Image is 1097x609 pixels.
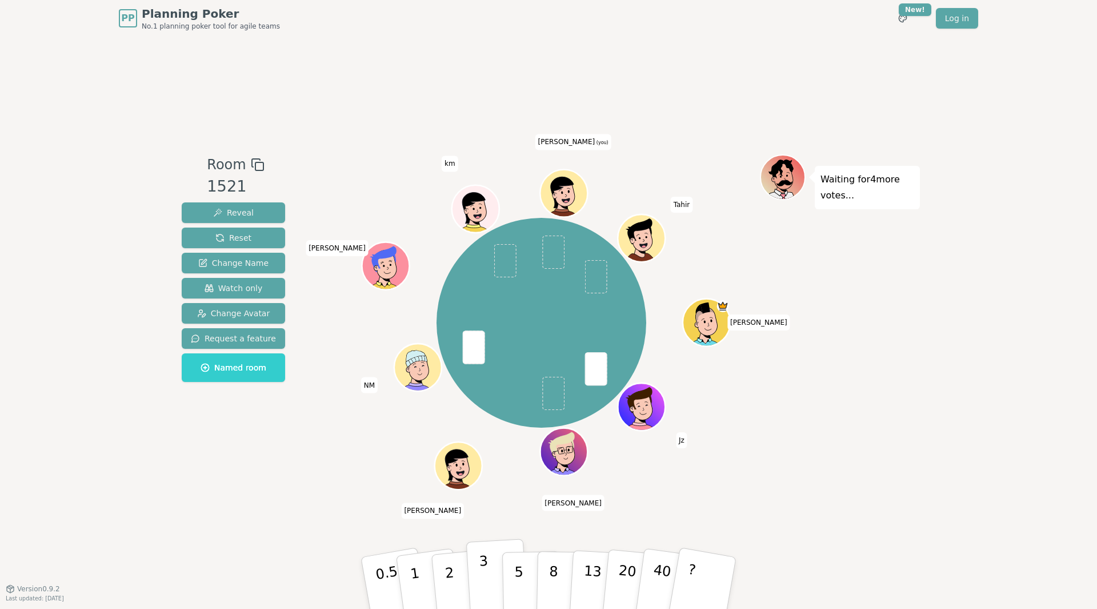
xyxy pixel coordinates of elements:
div: New! [899,3,931,16]
span: Room [207,154,246,175]
span: Request a feature [191,333,276,344]
span: PP [121,11,134,25]
span: chris is the host [717,300,729,312]
span: Click to change your name [727,315,790,331]
button: Watch only [182,278,285,298]
a: PPPlanning PokerNo.1 planning poker tool for agile teams [119,6,280,31]
span: Click to change your name [401,503,464,519]
button: New! [892,8,913,29]
span: Change Name [198,257,269,269]
span: Change Avatar [197,308,270,319]
span: Click to change your name [671,197,693,213]
button: Change Name [182,253,285,273]
span: No.1 planning poker tool for agile teams [142,22,280,31]
p: Waiting for 4 more votes... [820,172,914,204]
span: Click to change your name [676,432,687,448]
span: Planning Poker [142,6,280,22]
span: Click to change your name [442,156,458,172]
span: Version 0.9.2 [17,584,60,594]
button: Change Avatar [182,303,285,324]
button: Reset [182,228,285,248]
span: Click to change your name [542,495,604,511]
span: Reveal [213,207,254,218]
span: (you) [595,141,608,146]
button: Reveal [182,202,285,223]
button: Click to change your avatar [542,172,586,216]
span: Click to change your name [306,240,369,256]
span: Reset [215,232,251,244]
button: Request a feature [182,328,285,349]
span: Watch only [205,282,263,294]
span: Click to change your name [535,134,611,150]
span: Last updated: [DATE] [6,595,64,602]
button: Named room [182,353,285,382]
span: Click to change your name [361,377,378,393]
span: Named room [201,362,266,373]
button: Version0.9.2 [6,584,60,594]
div: 1521 [207,175,264,198]
a: Log in [936,8,978,29]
